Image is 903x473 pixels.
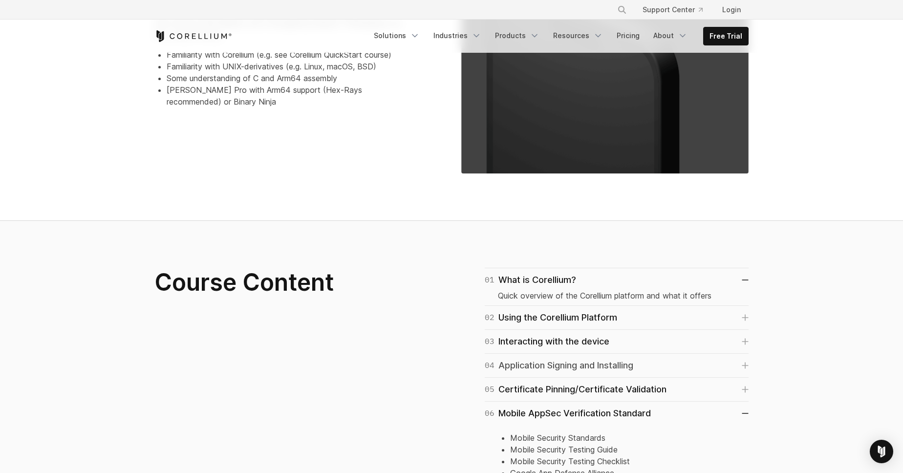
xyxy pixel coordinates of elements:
div: Open Intercom Messenger [870,440,893,463]
a: Resources [547,27,609,44]
div: Certificate Pinning/Certificate Validation [485,383,666,396]
a: 04Application Signing and Installing [485,359,749,372]
span: 02 [485,311,494,324]
a: 03Interacting with the device [485,335,749,348]
a: About [647,27,693,44]
div: Interacting with the device [485,335,609,348]
li: Familiarity with Corellium (e.g. see Corellium QuickStart course) [167,49,405,61]
span: 04 [485,359,494,372]
a: 05Certificate Pinning/Certificate Validation [485,383,749,396]
a: 02Using the Corellium Platform [485,311,749,324]
button: Search [613,1,631,19]
a: Industries [428,27,487,44]
div: Navigation Menu [368,27,749,45]
a: Free Trial [704,27,748,45]
li: Mobile Security Testing Guide [510,444,735,455]
span: 06 [485,407,494,420]
li: Some understanding of C and Arm64 assembly [167,72,405,84]
span: 05 [485,383,494,396]
li: Familiarity with UNIX-derivatives (e.g. Linux, macOS, BSD) [167,61,405,72]
a: Products [489,27,545,44]
div: Mobile AppSec Verification Standard [485,407,651,420]
a: Corellium Home [154,30,232,42]
a: 01What is Corellium? [485,273,749,287]
div: Application Signing and Installing [485,359,633,372]
a: Pricing [611,27,645,44]
a: 06Mobile AppSec Verification Standard [485,407,749,420]
div: What is Corellium? [485,273,576,287]
li: Mobile Security Standards [510,432,735,444]
li: Mobile Security Testing Checklist [510,455,735,467]
div: Quick overview of the Corellium platform and what it offers [498,287,735,301]
a: Login [714,1,749,19]
h2: Course Content [154,268,405,297]
span: 01 [485,273,494,287]
li: [PERSON_NAME] Pro with Arm64 support (Hex-Rays recommended) or Binary Ninja [167,84,405,107]
span: 03 [485,335,494,348]
a: Support Center [635,1,710,19]
div: Navigation Menu [605,1,749,19]
div: Using the Corellium Platform [485,311,617,324]
a: Solutions [368,27,426,44]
